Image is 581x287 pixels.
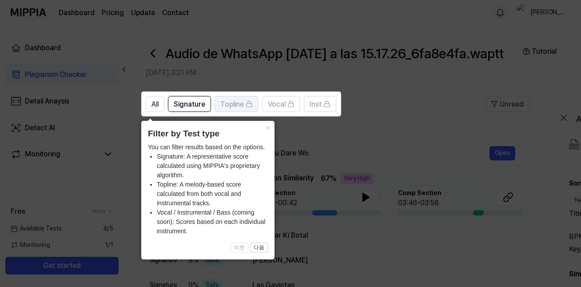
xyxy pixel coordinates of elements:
button: Vocal [262,96,300,112]
button: All [146,96,164,112]
button: Inst [304,96,336,112]
span: Inst [310,99,322,110]
li: Vocal / Instrumental / Bass (coming soon): Scores based on each individual instrument. [157,208,268,236]
li: Signature: A representative score calculated using MIPPIA's proprietary algorithm. [157,152,268,180]
button: Signature [168,96,211,112]
button: Close [260,121,275,133]
span: Topline [220,99,244,110]
div: You can filter results based on the options. [148,143,268,236]
button: 다음 [250,243,268,253]
span: All [151,99,159,110]
span: Signature [174,99,205,110]
li: Topline: A melody-based score calculated from both vocal and instrumental tracks. [157,180,268,208]
button: Topline [215,96,259,112]
header: Filter by Test type [148,128,268,140]
span: Vocal [268,99,286,110]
